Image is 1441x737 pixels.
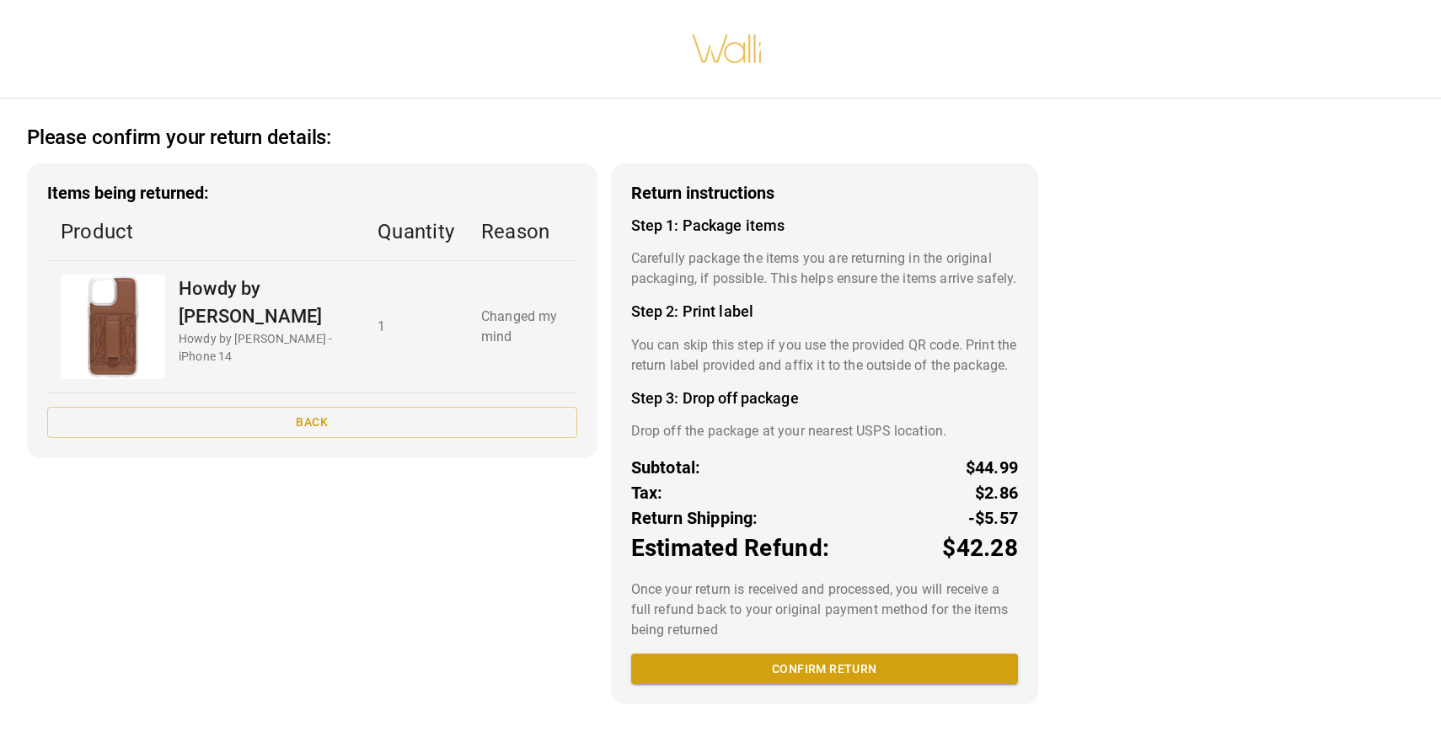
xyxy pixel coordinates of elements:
[691,13,763,85] img: walli-inc.myshopify.com
[47,407,577,438] button: Back
[179,330,351,366] p: Howdy by [PERSON_NAME] - iPhone 14
[631,248,1018,289] p: Carefully package the items you are returning in the original packaging, if possible. This helps ...
[631,335,1018,376] p: You can skip this step if you use the provided QR code. Print the return label provided and affix...
[481,307,564,347] p: Changed my mind
[378,216,454,247] p: Quantity
[631,421,1018,441] p: Drop off the package at your nearest USPS location.
[631,216,1018,235] h4: Step 1: Package items
[966,455,1018,480] p: $44.99
[179,275,351,330] p: Howdy by [PERSON_NAME]
[968,505,1018,531] p: -$5.57
[975,480,1018,505] p: $2.86
[61,216,351,247] p: Product
[631,480,663,505] p: Tax:
[631,184,1018,203] h3: Return instructions
[631,302,1018,321] h4: Step 2: Print label
[631,505,758,531] p: Return Shipping:
[47,184,577,203] h3: Items being returned:
[631,455,701,480] p: Subtotal:
[378,317,454,337] p: 1
[631,654,1018,685] button: Confirm return
[27,126,331,150] h2: Please confirm your return details:
[631,389,1018,408] h4: Step 3: Drop off package
[481,216,564,247] p: Reason
[942,531,1018,566] p: $42.28
[631,579,1018,640] p: Once your return is received and processed, you will receive a full refund back to your original ...
[631,531,829,566] p: Estimated Refund:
